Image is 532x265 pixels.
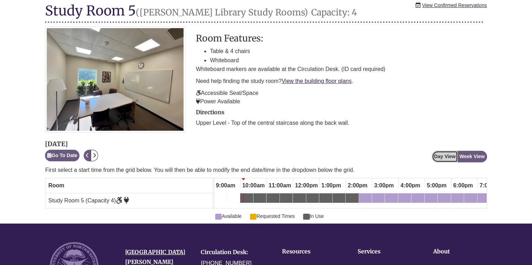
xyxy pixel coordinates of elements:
span: 4:00pm [399,180,422,192]
span: 12:00pm [293,180,320,192]
span: 10:00am [241,180,267,192]
a: 10:30am Wednesday, October 8, 2025 - Study Room 5 - In Use [254,193,266,205]
button: Day View [432,151,457,162]
p: Need help finding the study room? . [196,77,487,85]
a: 6:00pm Wednesday, October 8, 2025 - Study Room 5 - Available [451,193,464,205]
span: 1:00pm [320,180,343,192]
a: View Confirmed Reservations [422,1,487,9]
a: 11:00am Wednesday, October 8, 2025 - Study Room 5 - In Use [267,193,280,205]
h4: Resources [282,248,336,255]
p: First select a start time from the grid below. You will then be able to modify the end date/time ... [45,166,487,174]
span: 11:00am [267,180,293,192]
h1: Study Room 5 [45,3,483,23]
button: Previous [84,150,91,161]
span: 9:00am [214,180,237,192]
a: 4:00pm Wednesday, October 8, 2025 - Study Room 5 - Available [398,193,411,205]
small: ([PERSON_NAME] Library Study Rooms) [135,7,308,18]
img: Study Room 5 [45,26,185,132]
a: 5:00pm Wednesday, October 8, 2025 - Study Room 5 - Available [425,193,437,205]
span: Room [48,182,64,188]
button: Week View [457,151,487,162]
h2: Directions [196,109,487,116]
p: Whiteboard markers are available at the Circulation Desk. (ID card required) [196,65,487,73]
a: 2:00pm Wednesday, October 8, 2025 - Study Room 5 - In Use [346,193,359,205]
p: Upper Level - Top of the central staircase along the back wall. [196,119,487,127]
a: 1:00pm Wednesday, October 8, 2025 - Study Room 5 - In Use [319,193,332,205]
a: 5:30pm Wednesday, October 8, 2025 - Study Room 5 - Available [438,193,451,205]
button: Go To Date [45,150,79,161]
span: 5:00pm [425,180,448,192]
a: 3:00pm Wednesday, October 8, 2025 - Study Room 5 - Available [372,193,385,205]
h3: Room Features: [196,33,487,43]
a: [GEOGRAPHIC_DATA] [125,248,185,256]
a: 7:00pm Wednesday, October 8, 2025 - Study Room 5 - Available [477,193,490,205]
a: 2:30pm Wednesday, October 8, 2025 - Study Room 5 - Available [359,193,372,205]
a: 10:00am Wednesday, October 8, 2025 - Study Room 5 - In Use [240,193,253,205]
a: 6:30pm Wednesday, October 8, 2025 - Study Room 5 - Available [464,193,477,205]
a: 3:30pm Wednesday, October 8, 2025 - Study Room 5 - Available [385,193,398,205]
h2: [DATE] [45,141,98,148]
a: View the building floor plans [282,78,352,84]
a: 11:30am Wednesday, October 8, 2025 - Study Room 5 - In Use [280,193,293,205]
h4: About [433,248,487,255]
div: directions [196,109,487,128]
span: 6:00pm [451,180,475,192]
li: Whiteboard [210,56,487,65]
span: 3:00pm [372,180,396,192]
span: 7:00pm [478,180,501,192]
span: 2:00pm [346,180,369,192]
p: Accessible Seat/Space Power Available [196,89,487,106]
a: 4:30pm Wednesday, October 8, 2025 - Study Room 5 - Available [411,193,424,205]
a: 1:30pm Wednesday, October 8, 2025 - Study Room 5 - In Use [333,193,345,205]
span: In Use [303,212,324,220]
h4: Services [358,248,411,255]
span: Available [215,212,242,220]
span: Study Room 5 (Capacity 4) [48,198,129,203]
a: 12:00pm Wednesday, October 8, 2025 - Study Room 5 - In Use [293,193,306,205]
small: Capacity: 4 [311,7,357,18]
div: description [196,33,487,105]
button: Next [91,150,98,161]
li: Table & 4 chairs [210,47,487,56]
span: Requested Times [250,212,295,220]
h4: Circulation Desk: [201,249,266,256]
a: 12:30pm Wednesday, October 8, 2025 - Study Room 5 - In Use [306,193,319,205]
